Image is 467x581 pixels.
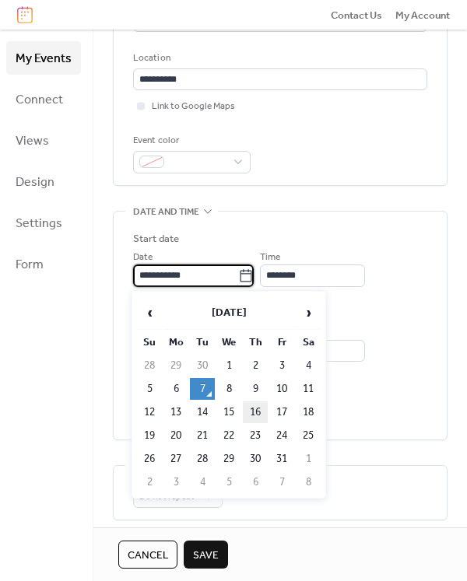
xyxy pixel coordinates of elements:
span: My Events [16,47,72,71]
span: Form [16,253,44,277]
td: 9 [243,378,268,400]
td: 14 [190,401,215,423]
td: 5 [137,378,162,400]
span: Date [133,250,153,265]
td: 27 [163,448,188,470]
td: 31 [269,448,294,470]
th: We [216,331,241,353]
a: Form [6,247,81,281]
td: 4 [190,471,215,493]
th: Th [243,331,268,353]
td: 29 [163,355,188,376]
td: 3 [163,471,188,493]
th: Mo [163,331,188,353]
span: Save [193,548,219,563]
th: Sa [296,331,321,353]
td: 8 [216,378,241,400]
a: Connect [6,82,81,116]
span: › [297,297,320,328]
td: 5 [216,471,241,493]
td: 12 [137,401,162,423]
td: 30 [243,448,268,470]
td: 24 [269,425,294,446]
td: 21 [190,425,215,446]
span: Connect [16,88,63,112]
span: ‹ [138,297,161,328]
td: 4 [296,355,321,376]
td: 15 [216,401,241,423]
span: Settings [16,212,62,236]
td: 16 [243,401,268,423]
td: 28 [190,448,215,470]
td: 7 [190,378,215,400]
span: Link to Google Maps [152,99,235,114]
div: Event color [133,133,248,149]
th: Su [137,331,162,353]
td: 10 [269,378,294,400]
a: Design [6,165,81,198]
td: 30 [190,355,215,376]
td: 26 [137,448,162,470]
a: Settings [6,206,81,240]
td: 3 [269,355,294,376]
div: Start date [133,231,179,247]
td: 13 [163,401,188,423]
td: 19 [137,425,162,446]
button: Cancel [118,541,177,569]
th: Fr [269,331,294,353]
td: 22 [216,425,241,446]
span: Design [16,170,54,194]
td: 8 [296,471,321,493]
a: My Events [6,41,81,75]
span: Views [16,129,49,153]
button: Save [184,541,228,569]
td: 1 [296,448,321,470]
span: Cancel [128,548,168,563]
a: Views [6,124,81,157]
a: My Account [395,7,450,23]
span: Date and time [133,204,199,219]
div: Location [133,51,424,66]
td: 29 [216,448,241,470]
td: 25 [296,425,321,446]
td: 17 [269,401,294,423]
td: 2 [243,355,268,376]
td: 1 [216,355,241,376]
img: logo [17,6,33,23]
td: 2 [137,471,162,493]
td: 18 [296,401,321,423]
td: 20 [163,425,188,446]
span: Time [260,250,280,265]
span: My Account [395,8,450,23]
a: Contact Us [331,7,382,23]
td: 7 [269,471,294,493]
th: Tu [190,331,215,353]
th: [DATE] [163,296,294,330]
td: 23 [243,425,268,446]
td: 6 [243,471,268,493]
td: 6 [163,378,188,400]
td: 28 [137,355,162,376]
span: Contact Us [331,8,382,23]
td: 11 [296,378,321,400]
